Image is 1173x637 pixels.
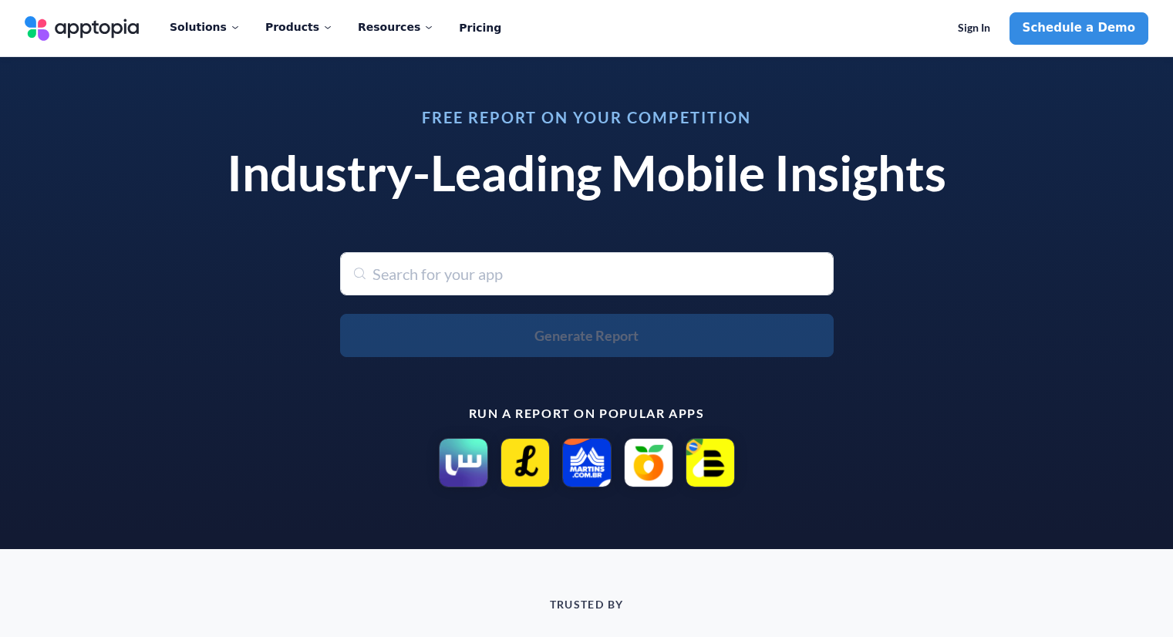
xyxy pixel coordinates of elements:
[209,110,965,125] h3: Free Report on Your Competition
[501,438,550,487] img: LIVSHO – Live Shopping app icon
[170,11,241,43] div: Solutions
[265,11,333,43] div: Products
[209,406,965,420] p: Run a report on popular apps
[958,22,990,35] span: Sign In
[945,12,1003,45] a: Sign In
[562,438,612,487] img: Martins Atacado Online icon
[124,598,1050,611] p: TRUSTED BY
[1010,12,1148,45] a: Schedule a Demo
[624,438,673,487] img: Frubana icon
[340,252,834,295] input: Search for your app
[686,438,735,487] img: Parceiro BEES Brasil icon
[459,12,501,45] a: Pricing
[209,143,965,203] h1: Industry-Leading Mobile Insights
[358,11,434,43] div: Resources
[439,438,488,487] img: Siin - سين icon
